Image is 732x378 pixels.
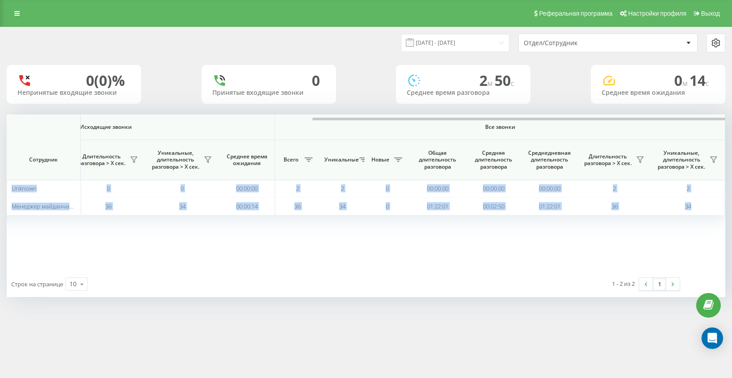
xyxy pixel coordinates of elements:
[179,202,185,210] span: 34
[14,156,73,163] span: Сотрудник
[280,156,302,163] span: Всего
[301,123,698,131] span: Все звонки
[706,78,709,88] span: c
[701,10,720,17] span: Выход
[12,184,37,192] span: Unknown
[212,89,325,97] div: Принятые входящие звонки
[612,279,635,288] div: 1 - 2 из 2
[386,184,389,192] span: 0
[479,71,495,90] span: 2
[687,184,690,192] span: 2
[181,184,184,192] span: 0
[511,78,514,88] span: c
[226,153,268,167] span: Среднее время ожидания
[685,202,691,210] span: 34
[521,197,577,215] td: 01:22:01
[628,10,686,17] span: Настройки профиля
[369,156,392,163] span: Новые
[465,197,521,215] td: 00:02:50
[294,202,301,210] span: 36
[324,156,357,163] span: Уникальные
[674,71,689,90] span: 0
[219,180,275,197] td: 00:00:00
[107,184,110,192] span: 0
[487,78,495,88] span: м
[416,149,459,170] span: Общая длительность разговора
[689,71,709,90] span: 14
[656,149,707,170] span: Уникальные, длительность разговора > Х сек.
[296,184,299,192] span: 2
[582,153,633,167] span: Длительность разговора > Х сек.
[219,197,275,215] td: 00:00:14
[611,202,618,210] span: 36
[312,72,320,89] div: 0
[653,278,666,290] a: 1
[86,72,125,89] div: 0 (0)%
[682,78,689,88] span: м
[105,202,112,210] span: 36
[150,149,201,170] span: Уникальные, длительность разговора > Х сек.
[539,10,612,17] span: Реферальная программа
[341,184,344,192] span: 2
[17,89,130,97] div: Непринятые входящие звонки
[613,184,616,192] span: 2
[386,202,389,210] span: 0
[528,149,571,170] span: Среднедневная длительность разговора
[76,153,127,167] span: Длительность разговора > Х сек.
[465,180,521,197] td: 00:00:00
[11,280,63,288] span: Строк на странице
[409,180,465,197] td: 00:00:00
[602,89,715,97] div: Среднее время ожидания
[407,89,520,97] div: Среднее время разговора
[495,71,514,90] span: 50
[521,180,577,197] td: 00:00:00
[472,149,515,170] span: Средняя длительность разговора
[69,280,77,289] div: 10
[339,202,345,210] span: 34
[524,39,631,47] div: Отдел/Сотрудник
[409,197,465,215] td: 01:22:01
[702,327,723,349] div: Open Intercom Messenger
[12,202,76,210] span: Менеджер майданчик II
